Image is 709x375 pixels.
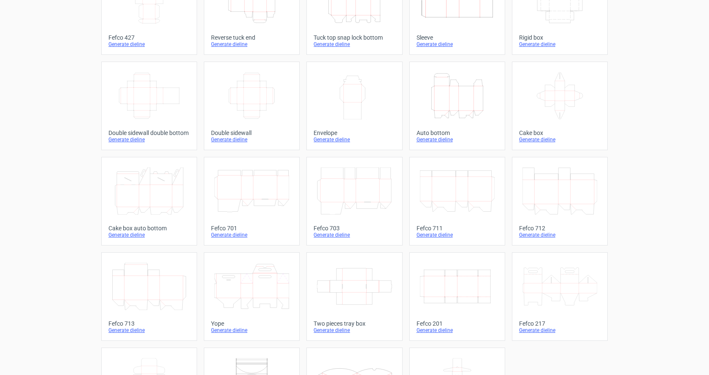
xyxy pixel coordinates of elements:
a: Auto bottomGenerate dieline [409,62,505,150]
div: Generate dieline [314,232,395,238]
a: Cake boxGenerate dieline [512,62,608,150]
div: Generate dieline [417,136,498,143]
a: Double sidewall double bottomGenerate dieline [101,62,197,150]
div: Generate dieline [314,136,395,143]
div: Envelope [314,129,395,136]
a: Fefco 712Generate dieline [512,157,608,246]
div: Generate dieline [108,136,190,143]
div: Generate dieline [211,327,292,334]
div: Two pieces tray box [314,320,395,327]
div: Generate dieline [519,232,601,238]
div: Cake box [519,129,601,136]
a: EnvelopeGenerate dieline [306,62,402,150]
a: Cake box auto bottomGenerate dieline [101,157,197,246]
div: Double sidewall [211,129,292,136]
div: Fefco 711 [417,225,498,232]
div: Tuck top snap lock bottom [314,34,395,41]
div: Reverse tuck end [211,34,292,41]
div: Fefco 713 [108,320,190,327]
div: Fefco 217 [519,320,601,327]
a: Fefco 711Generate dieline [409,157,505,246]
div: Fefco 712 [519,225,601,232]
div: Sleeve [417,34,498,41]
a: Fefco 201Generate dieline [409,252,505,341]
div: Generate dieline [108,327,190,334]
div: Fefco 701 [211,225,292,232]
a: Two pieces tray boxGenerate dieline [306,252,402,341]
div: Generate dieline [519,136,601,143]
div: Generate dieline [519,327,601,334]
div: Fefco 201 [417,320,498,327]
div: Fefco 703 [314,225,395,232]
a: Fefco 701Generate dieline [204,157,300,246]
div: Generate dieline [519,41,601,48]
div: Yope [211,320,292,327]
div: Generate dieline [211,232,292,238]
div: Rigid box [519,34,601,41]
div: Generate dieline [417,327,498,334]
div: Generate dieline [314,41,395,48]
div: Generate dieline [108,41,190,48]
div: Generate dieline [417,232,498,238]
div: Auto bottom [417,129,498,136]
div: Generate dieline [211,41,292,48]
div: Double sidewall double bottom [108,129,190,136]
a: YopeGenerate dieline [204,252,300,341]
a: Fefco 217Generate dieline [512,252,608,341]
a: Double sidewallGenerate dieline [204,62,300,150]
div: Generate dieline [314,327,395,334]
div: Fefco 427 [108,34,190,41]
a: Fefco 703Generate dieline [306,157,402,246]
div: Generate dieline [108,232,190,238]
div: Generate dieline [417,41,498,48]
div: Cake box auto bottom [108,225,190,232]
div: Generate dieline [211,136,292,143]
a: Fefco 713Generate dieline [101,252,197,341]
